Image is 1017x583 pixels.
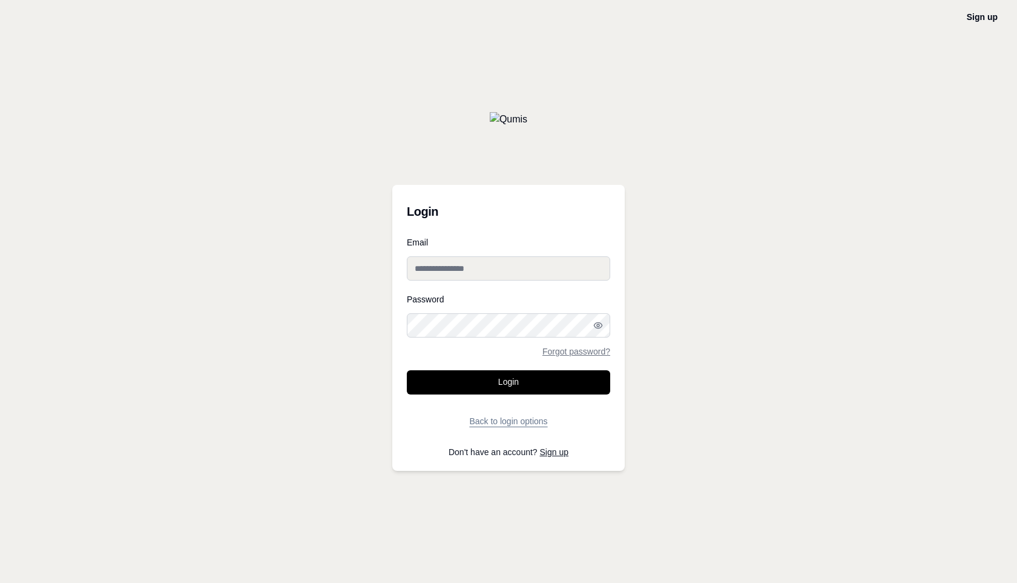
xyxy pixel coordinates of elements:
[967,12,998,22] a: Sign up
[407,199,610,224] h3: Login
[407,448,610,456] p: Don't have an account?
[407,409,610,433] button: Back to login options
[542,347,610,356] a: Forgot password?
[490,112,527,127] img: Qumis
[407,370,610,395] button: Login
[407,238,610,247] label: Email
[540,447,568,457] a: Sign up
[407,295,610,304] label: Password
